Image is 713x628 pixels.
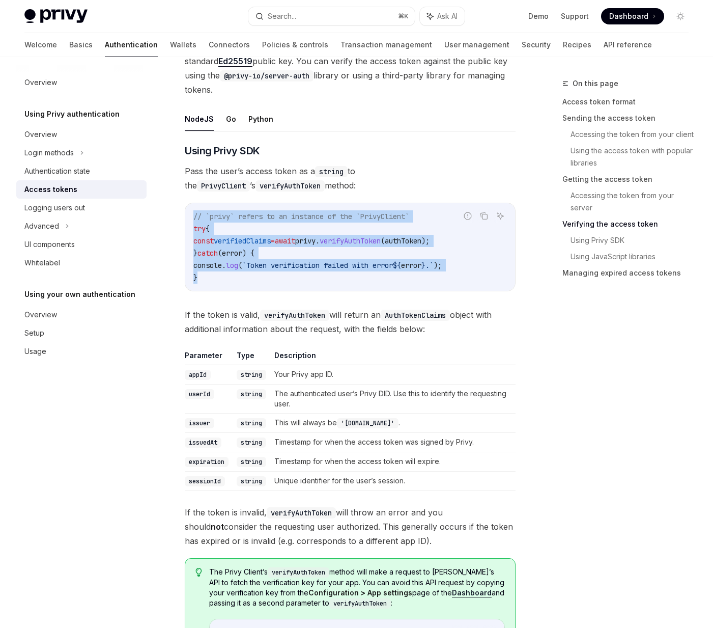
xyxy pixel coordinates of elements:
[270,471,516,490] td: Unique identifier for the user’s session.
[16,180,147,199] a: Access tokens
[193,273,197,282] span: }
[337,418,398,428] code: '[DOMAIN_NAME]'
[16,342,147,361] a: Usage
[270,452,516,471] td: Timestamp for when the access token will expire.
[437,11,458,21] span: Ask AI
[222,261,226,270] span: .
[24,202,85,214] div: Logging users out
[561,11,589,21] a: Support
[193,224,206,233] span: try
[609,11,648,21] span: Dashboard
[16,306,147,324] a: Overview
[185,476,225,486] code: sessionId
[329,598,391,609] code: verifyAuthToken
[270,432,516,452] td: Timestamp for when the access token was signed by Privy.
[193,249,197,258] span: }
[562,94,697,110] a: Access token format
[268,567,329,578] code: verifyAuthToken
[24,309,57,321] div: Overview
[268,10,296,22] div: Search...
[295,236,316,245] span: privy
[420,7,465,25] button: Ask AI
[197,180,250,192] code: PrivyClient
[242,249,254,258] span: ) {
[238,261,242,270] span: (
[218,249,222,258] span: (
[24,288,135,301] h5: Using your own authentication
[237,418,266,428] code: string
[275,236,295,245] span: await
[571,249,697,265] a: Using JavaScript libraries
[270,413,516,432] td: This will always be .
[237,370,266,380] code: string
[401,261,421,270] span: error
[214,236,271,245] span: verifiedClaims
[16,73,147,92] a: Overview
[604,33,652,57] a: API reference
[218,56,252,67] a: Ed25519
[267,507,336,518] code: verifyAuthToken
[316,236,320,245] span: .
[185,350,233,365] th: Parameter
[193,236,214,245] span: const
[237,476,266,486] code: string
[452,588,492,597] strong: Dashboard
[434,261,442,270] span: );
[421,236,430,245] span: );
[248,7,414,25] button: Search...⌘K
[209,567,505,609] span: The Privy Client’s method will make a request to [PERSON_NAME]’s API to fetch the verification ke...
[185,370,211,380] code: appId
[211,522,224,532] strong: not
[315,166,348,177] code: string
[672,8,689,24] button: Toggle dark mode
[262,33,328,57] a: Policies & controls
[16,254,147,272] a: Whitelabel
[193,212,409,221] span: // `privy` refers to an instance of the `PrivyClient`
[421,261,425,270] span: }
[24,76,57,89] div: Overview
[562,171,697,187] a: Getting the access token
[562,265,697,281] a: Managing expired access tokens
[528,11,549,21] a: Demo
[16,125,147,144] a: Overview
[571,126,697,143] a: Accessing the token from your client
[242,261,393,270] span: `Token verification failed with error
[185,457,229,467] code: expiration
[260,310,329,321] code: verifyAuthToken
[270,365,516,384] td: Your Privy app ID.
[185,389,214,399] code: userId
[425,261,434,270] span: .`
[393,261,401,270] span: ${
[197,249,218,258] span: catch
[24,108,120,120] h5: Using Privy authentication
[255,180,325,192] code: verifyAuthToken
[69,33,93,57] a: Basics
[209,33,250,57] a: Connectors
[477,209,491,223] button: Copy the contents from the code block
[398,12,409,20] span: ⌘ K
[271,236,275,245] span: =
[494,209,507,223] button: Ask AI
[24,128,57,141] div: Overview
[562,216,697,232] a: Verifying the access token
[381,310,450,321] code: AuthTokenClaims
[563,33,591,57] a: Recipes
[185,505,516,548] span: If the token is invalid, will throw an error and you should consider the requesting user authoriz...
[385,236,421,245] span: authToken
[381,236,385,245] span: (
[185,144,260,158] span: Using Privy SDK
[185,418,214,428] code: issuer
[270,350,516,365] th: Description
[233,350,270,365] th: Type
[24,257,60,269] div: Whitelabel
[24,33,57,57] a: Welcome
[24,238,75,251] div: UI components
[185,308,516,336] span: If the token is valid, will return an object with additional information about the request, with ...
[170,33,196,57] a: Wallets
[24,147,74,159] div: Login methods
[444,33,509,57] a: User management
[195,568,203,577] svg: Tip
[220,70,313,81] code: @privy-io/server-auth
[320,236,381,245] span: verifyAuthToken
[24,220,59,232] div: Advanced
